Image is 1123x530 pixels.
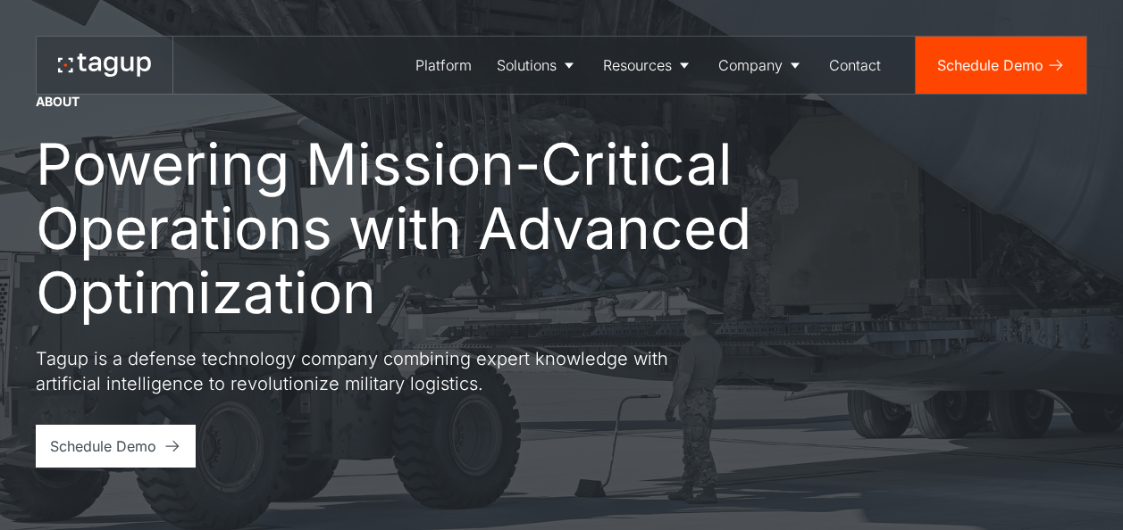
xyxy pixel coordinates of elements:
[497,54,557,76] div: Solutions
[937,54,1043,76] div: Schedule Demo
[916,37,1086,94] a: Schedule Demo
[36,93,80,111] div: About
[36,346,679,396] p: Tagup is a defense technology company combining expert knowledge with artificial intelligence to ...
[36,132,786,325] h1: Powering Mission-Critical Operations with Advanced Optimization
[829,54,881,76] div: Contact
[484,37,591,94] a: Solutions
[50,435,156,457] div: Schedule Demo
[403,37,484,94] a: Platform
[603,54,672,76] div: Resources
[415,54,472,76] div: Platform
[706,37,817,94] a: Company
[591,37,706,94] a: Resources
[36,425,196,468] a: Schedule Demo
[718,54,783,76] div: Company
[817,37,893,94] a: Contact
